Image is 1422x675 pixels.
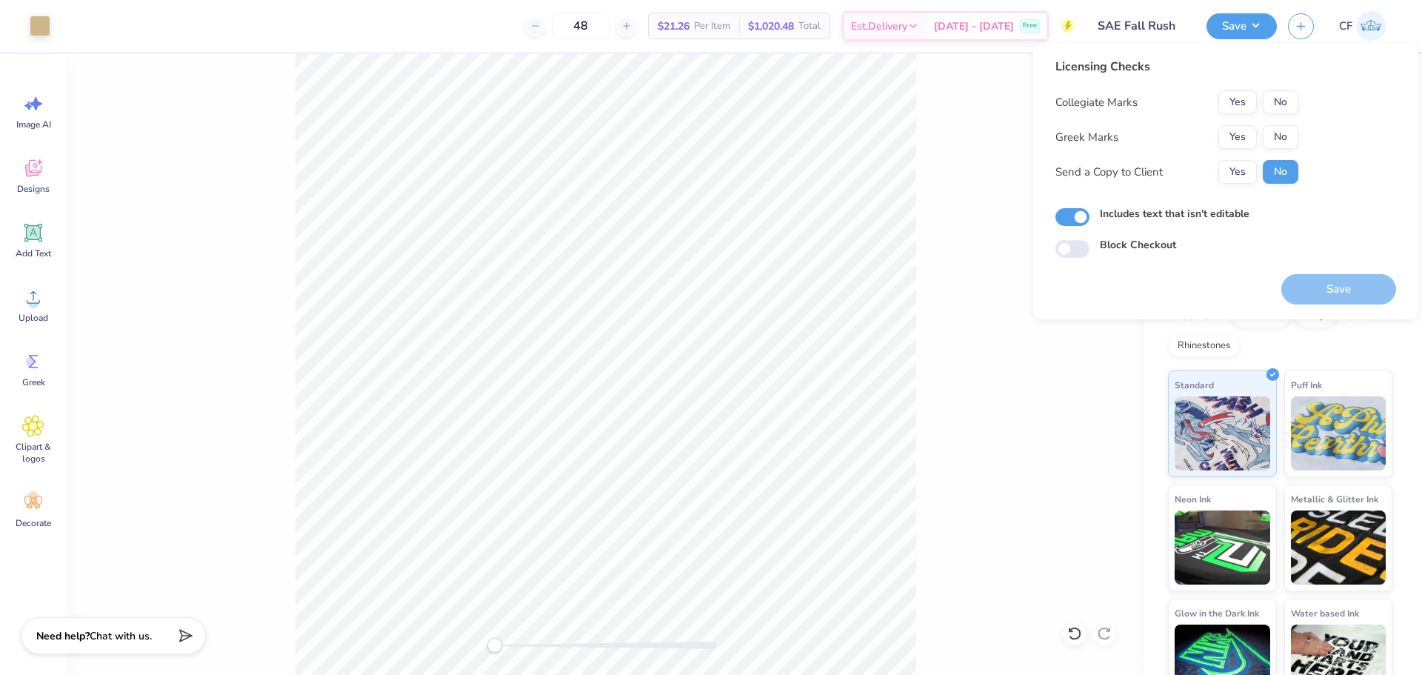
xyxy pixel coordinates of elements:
[1175,605,1259,621] span: Glow in the Dark Ink
[1291,491,1378,507] span: Metallic & Glitter Ink
[1218,160,1257,184] button: Yes
[1055,129,1118,146] div: Greek Marks
[552,13,610,39] input: – –
[1291,377,1322,393] span: Puff Ink
[16,517,51,529] span: Decorate
[1023,21,1037,31] span: Free
[851,19,907,34] span: Est. Delivery
[1175,491,1211,507] span: Neon Ink
[1055,58,1298,76] div: Licensing Checks
[1175,377,1214,393] span: Standard
[1175,396,1270,470] img: Standard
[1356,11,1386,41] img: Cholo Fernandez
[1206,13,1277,39] button: Save
[1168,335,1240,357] div: Rhinestones
[16,247,51,259] span: Add Text
[1218,90,1257,114] button: Yes
[1332,11,1392,41] a: CF
[16,119,51,130] span: Image AI
[1055,94,1138,111] div: Collegiate Marks
[1263,160,1298,184] button: No
[1291,396,1386,470] img: Puff Ink
[22,376,45,388] span: Greek
[694,19,730,34] span: Per Item
[748,19,794,34] span: $1,020.48
[1339,18,1352,35] span: CF
[1218,125,1257,149] button: Yes
[1100,206,1249,222] label: Includes text that isn't editable
[36,629,90,643] strong: Need help?
[798,19,821,34] span: Total
[1263,125,1298,149] button: No
[1291,511,1386,585] img: Metallic & Glitter Ink
[934,19,1014,34] span: [DATE] - [DATE]
[1086,11,1195,41] input: Untitled Design
[658,19,690,34] span: $21.26
[1055,164,1163,181] div: Send a Copy to Client
[1175,511,1270,585] img: Neon Ink
[1100,237,1176,253] label: Block Checkout
[1291,605,1359,621] span: Water based Ink
[1263,90,1298,114] button: No
[90,629,152,643] span: Chat with us.
[487,638,502,653] div: Accessibility label
[19,312,48,324] span: Upload
[17,183,50,195] span: Designs
[9,441,58,465] span: Clipart & logos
